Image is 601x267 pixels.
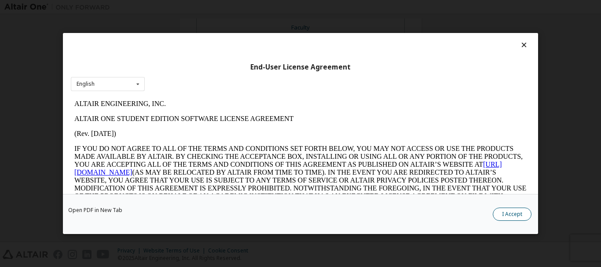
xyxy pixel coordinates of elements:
div: End-User License Agreement [71,63,530,72]
p: (Rev. [DATE]) [4,33,456,41]
button: I Accept [493,208,531,221]
a: Open PDF in New Tab [68,208,122,213]
p: ALTAIR ONE STUDENT EDITION SOFTWARE LICENSE AGREEMENT [4,18,456,26]
a: [URL][DOMAIN_NAME] [4,64,431,80]
p: IF YOU DO NOT AGREE TO ALL OF THE TERMS AND CONDITIONS SET FORTH BELOW, YOU MAY NOT ACCESS OR USE... [4,48,456,112]
p: ALTAIR ENGINEERING, INC. [4,4,456,11]
div: English [77,81,95,87]
p: This Altair One Student Edition Software License Agreement (“Agreement”) is between Altair Engine... [4,119,456,150]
